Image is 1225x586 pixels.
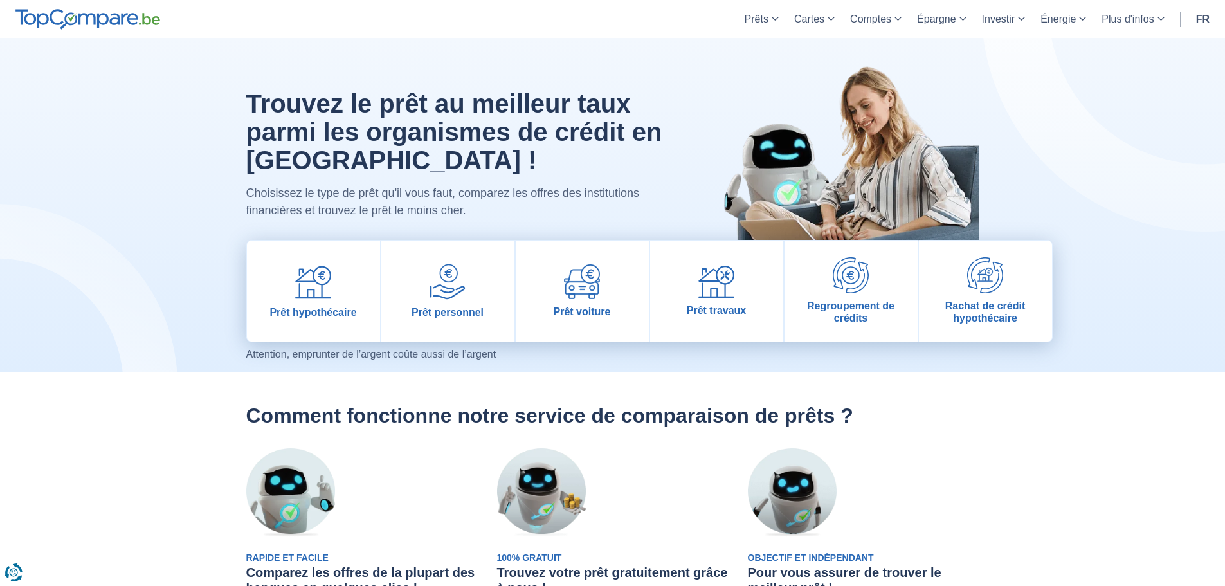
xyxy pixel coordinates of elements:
[696,38,979,286] img: image-hero
[650,241,783,342] a: Prêt travaux
[748,448,837,537] img: Objectif et Indépendant
[967,257,1003,293] img: Rachat de crédit hypothécaire
[246,185,666,219] p: Choisissez le type de prêt qu'il vous faut, comparez les offres des institutions financières et t...
[790,300,912,324] span: Regroupement de crédits
[564,264,600,299] img: Prêt voiture
[687,304,747,316] span: Prêt travaux
[269,306,356,318] span: Prêt hypothécaire
[833,257,869,293] img: Regroupement de crédits
[785,241,918,342] a: Regroupement de crédits
[246,89,666,174] h1: Trouvez le prêt au meilleur taux parmi les organismes de crédit en [GEOGRAPHIC_DATA] !
[381,241,514,342] a: Prêt personnel
[919,241,1052,342] a: Rachat de crédit hypothécaire
[924,300,1047,324] span: Rachat de crédit hypothécaire
[295,264,331,300] img: Prêt hypothécaire
[497,448,586,537] img: 100% Gratuit
[430,264,466,300] img: Prêt personnel
[748,553,874,563] span: Objectif et Indépendant
[246,403,979,428] h2: Comment fonctionne notre service de comparaison de prêts ?
[698,266,734,298] img: Prêt travaux
[246,448,335,537] img: Rapide et Facile
[497,553,562,563] span: 100% Gratuit
[412,306,484,318] span: Prêt personnel
[246,553,329,563] span: Rapide et Facile
[554,306,611,318] span: Prêt voiture
[15,9,160,30] img: TopCompare
[516,241,649,342] a: Prêt voiture
[247,241,380,342] a: Prêt hypothécaire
